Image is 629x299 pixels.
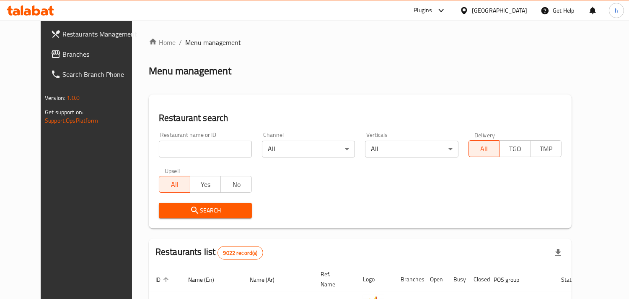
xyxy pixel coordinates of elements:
span: POS group [494,275,530,285]
label: Delivery [474,132,495,138]
span: ID [155,275,171,285]
div: All [262,141,355,157]
span: Status [561,275,588,285]
span: Version: [45,92,65,103]
th: Closed [467,267,487,292]
button: No [220,176,252,193]
a: Search Branch Phone [44,64,146,84]
span: Name (En) [188,275,225,285]
span: Search Branch Phone [62,69,139,79]
button: TGO [499,140,531,157]
span: All [472,143,497,155]
th: Busy [447,267,467,292]
li: / [179,37,182,47]
th: Open [423,267,447,292]
span: 1.0.0 [67,92,80,103]
span: Name (Ar) [250,275,285,285]
th: Logo [356,267,394,292]
a: Branches [44,44,146,64]
a: Home [149,37,176,47]
span: Restaurants Management [62,29,139,39]
label: Upsell [165,168,180,173]
th: Branches [394,267,423,292]
nav: breadcrumb [149,37,572,47]
a: Support.OpsPlatform [45,115,98,126]
button: Search [159,203,252,218]
span: Yes [194,178,218,191]
span: All [163,178,187,191]
div: Total records count [217,246,263,260]
span: Get support on: [45,107,83,118]
span: Menu management [185,37,241,47]
span: TMP [534,143,558,155]
span: Branches [62,49,139,59]
span: TGO [503,143,527,155]
span: h [615,6,618,15]
div: Export file [548,243,568,263]
button: Yes [190,176,221,193]
span: Search [166,205,245,216]
h2: Restaurants list [155,246,263,260]
input: Search for restaurant name or ID.. [159,141,252,157]
div: Plugins [414,5,432,16]
div: [GEOGRAPHIC_DATA] [472,6,527,15]
span: Ref. Name [321,269,346,289]
button: All [159,176,190,193]
button: All [469,140,500,157]
a: Restaurants Management [44,24,146,44]
h2: Menu management [149,64,231,78]
span: 9022 record(s) [218,249,262,257]
button: TMP [530,140,562,157]
span: No [224,178,248,191]
div: All [365,141,458,157]
h2: Restaurant search [159,112,562,124]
